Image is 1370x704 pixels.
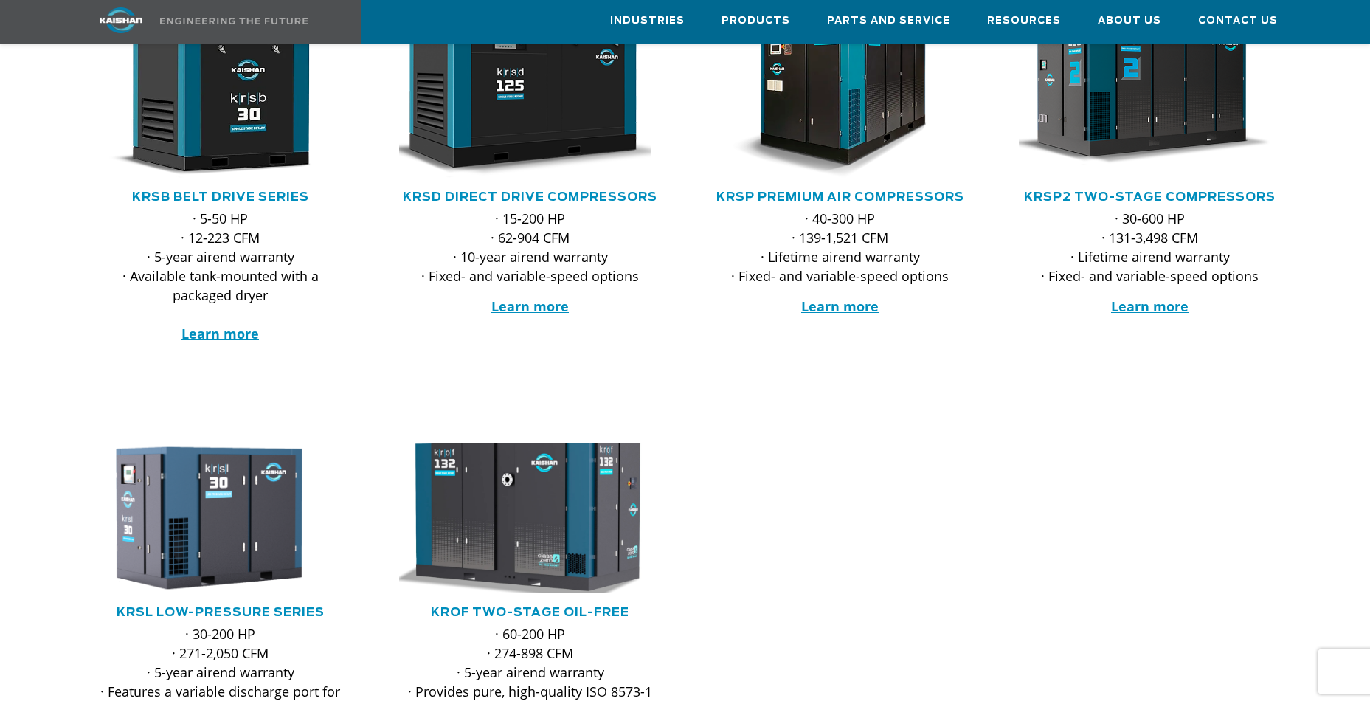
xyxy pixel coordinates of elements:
[1024,191,1276,203] a: KRSP2 Two-Stage Compressors
[181,325,259,342] a: Learn more
[1198,13,1278,30] span: Contact Us
[827,1,950,41] a: Parts and Service
[1111,297,1189,315] a: Learn more
[709,209,972,286] p: · 40-300 HP · 139-1,521 CFM · Lifetime airend warranty · Fixed- and variable-speed options
[722,13,790,30] span: Products
[716,191,964,203] a: KRSP Premium Air Compressors
[89,209,352,343] p: · 5-50 HP · 12-223 CFM · 5-year airend warranty · Available tank-mounted with a packaged dryer
[399,1,662,178] div: krsd125
[722,1,790,41] a: Products
[1019,1,1281,178] div: krsp350
[987,1,1061,41] a: Resources
[610,1,685,41] a: Industries
[801,297,879,315] a: Learn more
[399,443,662,593] div: krof132
[78,1,341,178] img: krsb30
[491,297,569,315] a: Learn more
[1098,1,1161,41] a: About Us
[1019,209,1281,286] p: · 30-600 HP · 131-3,498 CFM · Lifetime airend warranty · Fixed- and variable-speed options
[709,1,972,178] div: krsp150
[375,435,664,601] img: krof132
[827,13,950,30] span: Parts and Service
[399,209,662,286] p: · 15-200 HP · 62-904 CFM · 10-year airend warranty · Fixed- and variable-speed options
[89,1,352,178] div: krsb30
[160,18,308,24] img: Engineering the future
[698,1,961,178] img: krsp150
[987,13,1061,30] span: Resources
[1198,1,1278,41] a: Contact Us
[1098,13,1161,30] span: About Us
[132,191,309,203] a: KRSB Belt Drive Series
[1008,1,1270,178] img: krsp350
[431,607,629,618] a: KROF TWO-STAGE OIL-FREE
[66,7,176,33] img: kaishan logo
[388,1,651,178] img: krsd125
[610,13,685,30] span: Industries
[89,443,352,593] div: krsl30
[117,607,325,618] a: KRSL Low-Pressure Series
[403,191,657,203] a: KRSD Direct Drive Compressors
[78,443,341,593] img: krsl30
